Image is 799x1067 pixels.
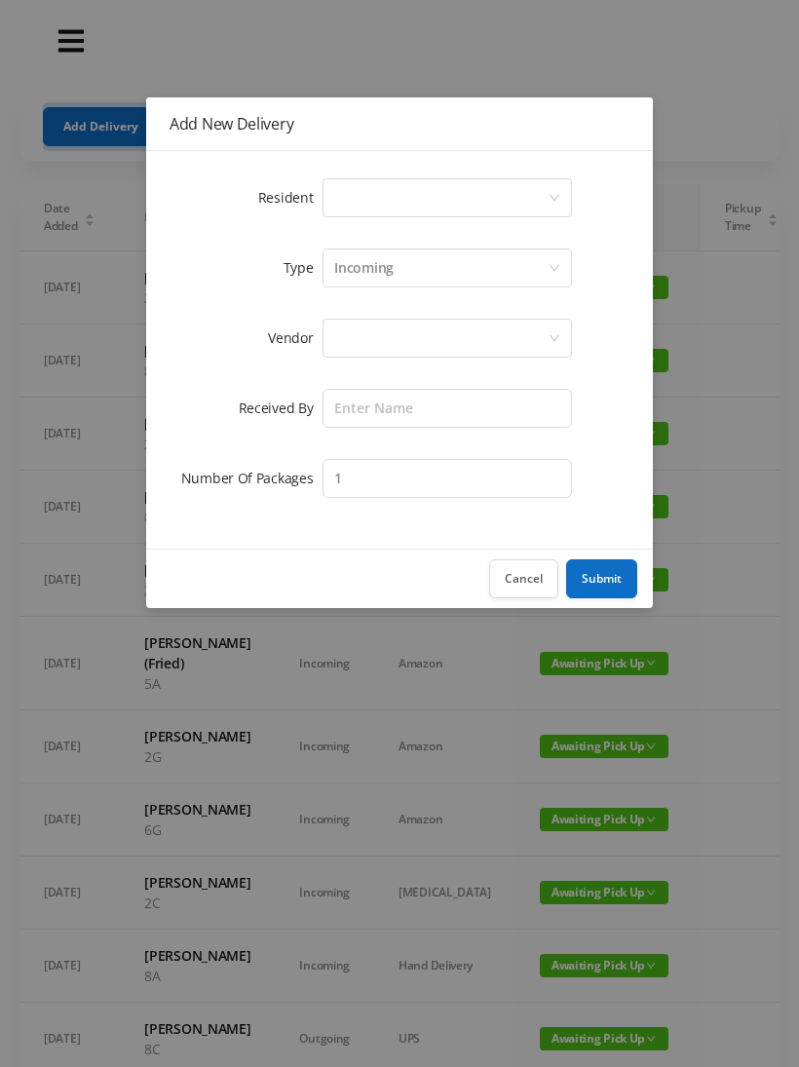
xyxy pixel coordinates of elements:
label: Resident [258,188,323,207]
button: Submit [566,559,637,598]
label: Number Of Packages [181,469,323,487]
i: icon: down [549,262,560,276]
button: Cancel [489,559,558,598]
i: icon: down [549,192,560,206]
label: Type [284,258,323,277]
input: Enter Name [323,389,572,428]
i: icon: down [549,332,560,346]
div: Add New Delivery [170,113,629,134]
label: Received By [239,399,323,417]
label: Vendor [268,328,323,347]
form: Add New Delivery [170,174,629,502]
div: Incoming [334,249,394,286]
